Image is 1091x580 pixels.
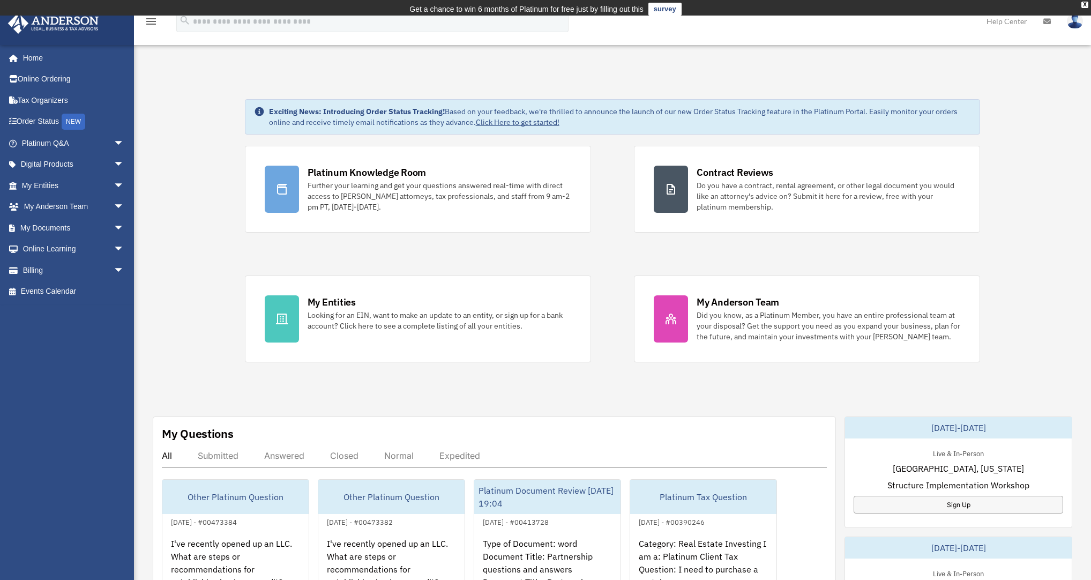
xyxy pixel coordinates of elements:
a: Click Here to get started! [476,117,559,127]
a: Platinum Q&Aarrow_drop_down [8,132,140,154]
a: My Entities Looking for an EIN, want to make an update to an entity, or sign up for a bank accoun... [245,276,591,362]
a: My Entitiesarrow_drop_down [8,175,140,196]
span: arrow_drop_down [114,175,135,197]
div: My Entities [308,295,356,309]
a: Order StatusNEW [8,111,140,133]
div: Submitted [198,450,238,461]
div: Further your learning and get your questions answered real-time with direct access to [PERSON_NAM... [308,180,571,212]
div: Based on your feedback, we're thrilled to announce the launch of our new Order Status Tracking fe... [269,106,972,128]
div: My Questions [162,426,234,442]
a: My Anderson Team Did you know, as a Platinum Member, you have an entire professional team at your... [634,276,980,362]
div: All [162,450,172,461]
div: Do you have a contract, rental agreement, or other legal document you would like an attorney's ad... [697,180,960,212]
a: Contract Reviews Do you have a contract, rental agreement, or other legal document you would like... [634,146,980,233]
a: Tax Organizers [8,90,140,111]
a: Home [8,47,135,69]
div: Platinum Document Review [DATE] 19:04 [474,480,621,514]
a: Online Learningarrow_drop_down [8,239,140,260]
span: Structure Implementation Workshop [887,479,1029,492]
a: My Anderson Teamarrow_drop_down [8,196,140,218]
a: Events Calendar [8,281,140,302]
a: Online Ordering [8,69,140,90]
div: [DATE] - #00473382 [318,516,401,527]
a: menu [145,19,158,28]
a: My Documentsarrow_drop_down [8,217,140,239]
a: Platinum Knowledge Room Further your learning and get your questions answered real-time with dire... [245,146,591,233]
strong: Exciting News: Introducing Order Status Tracking! [269,107,445,116]
span: arrow_drop_down [114,196,135,218]
div: Looking for an EIN, want to make an update to an entity, or sign up for a bank account? Click her... [308,310,571,331]
i: menu [145,15,158,28]
span: arrow_drop_down [114,132,135,154]
div: [DATE] - #00413728 [474,516,557,527]
span: arrow_drop_down [114,239,135,261]
a: survey [648,3,682,16]
div: Get a chance to win 6 months of Platinum for free just by filling out this [409,3,644,16]
div: [DATE]-[DATE] [845,417,1072,438]
div: Closed [330,450,358,461]
div: Live & In-Person [924,447,992,458]
div: My Anderson Team [697,295,779,309]
a: Sign Up [854,496,1063,514]
div: [DATE] - #00473384 [162,516,245,527]
div: close [1081,2,1088,8]
div: NEW [62,114,85,130]
span: arrow_drop_down [114,154,135,176]
img: User Pic [1067,13,1083,29]
img: Anderson Advisors Platinum Portal [5,13,102,34]
div: [DATE] - #00390246 [630,516,713,527]
div: Live & In-Person [924,567,992,578]
span: arrow_drop_down [114,217,135,239]
div: Other Platinum Question [162,480,309,514]
div: Did you know, as a Platinum Member, you have an entire professional team at your disposal? Get th... [697,310,960,342]
div: Answered [264,450,304,461]
a: Billingarrow_drop_down [8,259,140,281]
div: Normal [384,450,414,461]
div: Platinum Knowledge Room [308,166,427,179]
div: [DATE]-[DATE] [845,537,1072,559]
a: Digital Productsarrow_drop_down [8,154,140,175]
div: Expedited [439,450,480,461]
span: [GEOGRAPHIC_DATA], [US_STATE] [893,462,1024,475]
span: arrow_drop_down [114,259,135,281]
i: search [179,14,191,26]
div: Other Platinum Question [318,480,465,514]
div: Platinum Tax Question [630,480,776,514]
div: Contract Reviews [697,166,773,179]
